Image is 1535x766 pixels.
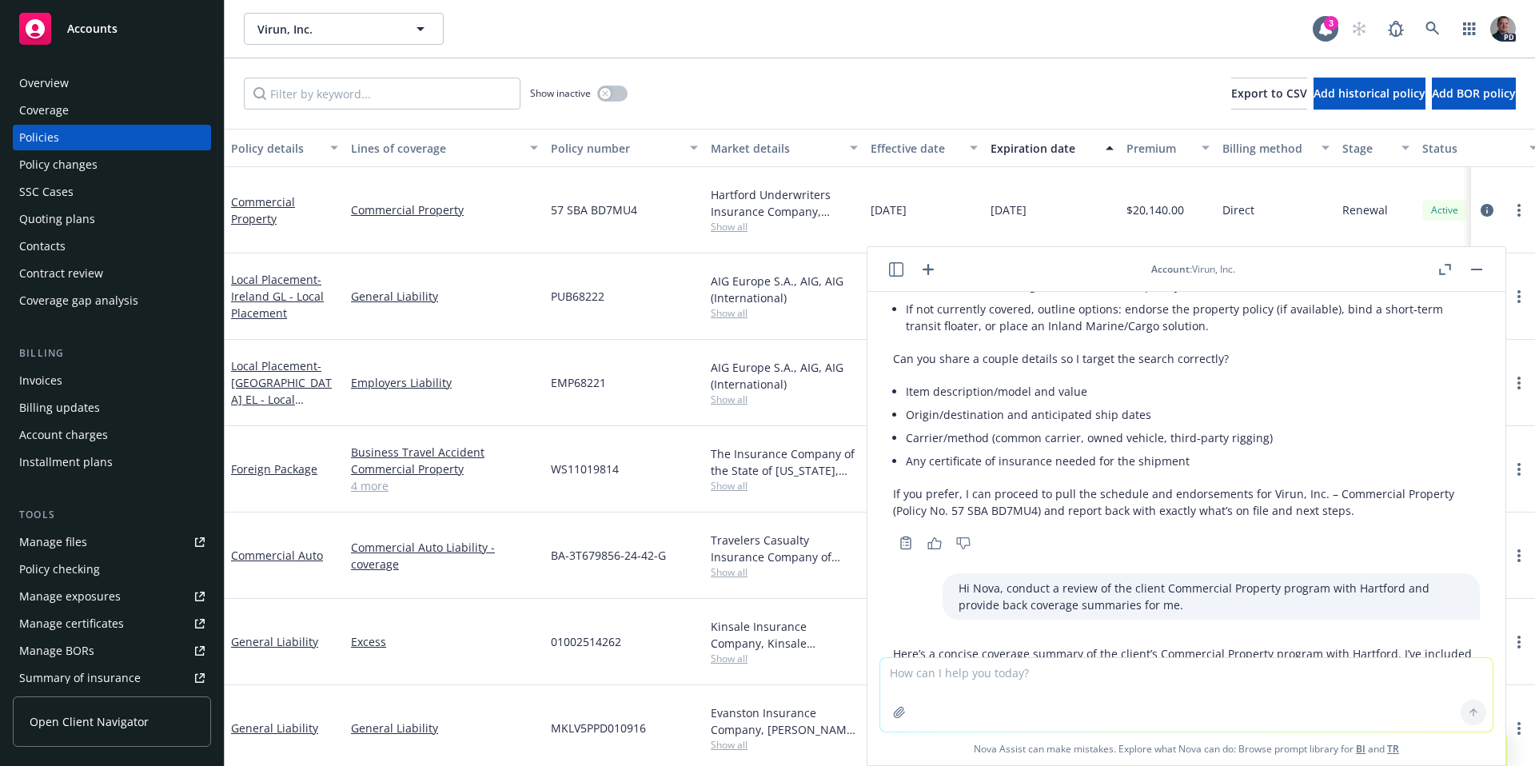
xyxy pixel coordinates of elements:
[711,220,858,233] span: Show all
[13,261,211,286] a: Contract review
[893,645,1480,679] p: Here’s a concise coverage summary of the client’s Commercial Property program with Hartford. I’ve...
[1324,16,1338,30] div: 3
[13,288,211,313] a: Coverage gap analysis
[1336,129,1416,167] button: Stage
[231,461,317,477] a: Foreign Package
[1380,13,1412,45] a: Report a Bug
[951,532,976,554] button: Thumbs down
[711,306,858,320] span: Show all
[13,179,211,205] a: SSC Cases
[231,358,332,424] a: Local Placement
[231,272,324,321] a: Local Placement
[899,536,913,550] svg: Copy to clipboard
[1216,129,1336,167] button: Billing method
[351,444,538,461] a: Business Travel Accident
[13,638,211,664] a: Manage BORs
[711,359,858,393] div: AIG Europe S.A., AIG, AIG (International)
[551,547,666,564] span: BA-3T679856-24-42-G
[231,634,318,649] a: General Liability
[1126,140,1192,157] div: Premium
[1417,13,1449,45] a: Search
[1509,719,1529,738] a: more
[551,633,621,650] span: 01002514262
[19,261,103,286] div: Contract review
[13,395,211,421] a: Billing updates
[544,129,704,167] button: Policy number
[13,206,211,232] a: Quoting plans
[711,186,858,220] div: Hartford Underwriters Insurance Company, Hartford Insurance Group
[351,201,538,218] a: Commercial Property
[711,565,858,579] span: Show all
[1422,140,1520,157] div: Status
[1231,86,1307,101] span: Export to CSV
[19,638,94,664] div: Manage BORs
[991,140,1096,157] div: Expiration date
[906,449,1480,473] li: Any certificate of insurance needed for the shipment
[19,665,141,691] div: Summary of insurance
[1356,742,1366,756] a: BI
[13,345,211,361] div: Billing
[711,140,840,157] div: Market details
[1126,201,1184,218] span: $20,140.00
[1222,201,1254,218] span: Direct
[1490,16,1516,42] img: photo
[864,129,984,167] button: Effective date
[551,140,680,157] div: Policy number
[1477,201,1497,220] a: circleInformation
[1342,201,1388,218] span: Renewal
[225,129,345,167] button: Policy details
[1432,86,1516,101] span: Add BOR policy
[871,201,907,218] span: [DATE]
[711,618,858,652] div: Kinsale Insurance Company, Kinsale Insurance, Burns & Wilcox
[13,125,211,150] a: Policies
[13,557,211,582] a: Policy checking
[67,22,118,35] span: Accounts
[1509,632,1529,652] a: more
[19,611,124,636] div: Manage certificates
[13,665,211,691] a: Summary of insurance
[1120,129,1216,167] button: Premium
[19,395,100,421] div: Billing updates
[19,422,108,448] div: Account charges
[244,13,444,45] button: Virun, Inc.
[231,548,323,563] a: Commercial Auto
[1343,13,1375,45] a: Start snowing
[257,21,396,38] span: Virun, Inc.
[19,125,59,150] div: Policies
[351,288,538,305] a: General Liability
[1429,203,1461,217] span: Active
[711,652,858,665] span: Show all
[906,380,1480,403] li: Item description/model and value
[19,98,69,123] div: Coverage
[711,273,858,306] div: AIG Europe S.A., AIG, AIG (International)
[1151,262,1235,276] div: : Virun, Inc.
[1509,201,1529,220] a: more
[1151,262,1190,276] span: Account
[906,426,1480,449] li: Carrier/method (common carrier, owned vehicle, third‑party rigging)
[19,557,100,582] div: Policy checking
[19,233,66,259] div: Contacts
[19,70,69,96] div: Overview
[1509,373,1529,393] a: more
[1222,140,1312,157] div: Billing method
[871,140,960,157] div: Effective date
[13,507,211,523] div: Tools
[19,206,95,232] div: Quoting plans
[711,532,858,565] div: Travelers Casualty Insurance Company of America, Travelers Insurance
[1342,140,1392,157] div: Stage
[19,179,74,205] div: SSC Cases
[351,477,538,494] a: 4 more
[551,201,637,218] span: 57 SBA BD7MU4
[530,86,591,100] span: Show inactive
[351,461,538,477] a: Commercial Property
[906,403,1480,426] li: Origin/destination and anticipated ship dates
[19,449,113,475] div: Installment plans
[711,738,858,752] span: Show all
[13,584,211,609] a: Manage exposures
[231,140,321,157] div: Policy details
[351,374,538,391] a: Employers Liability
[711,704,858,738] div: Evanston Insurance Company, [PERSON_NAME] Insurance, Burns & [PERSON_NAME]
[13,529,211,555] a: Manage files
[19,152,98,178] div: Policy changes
